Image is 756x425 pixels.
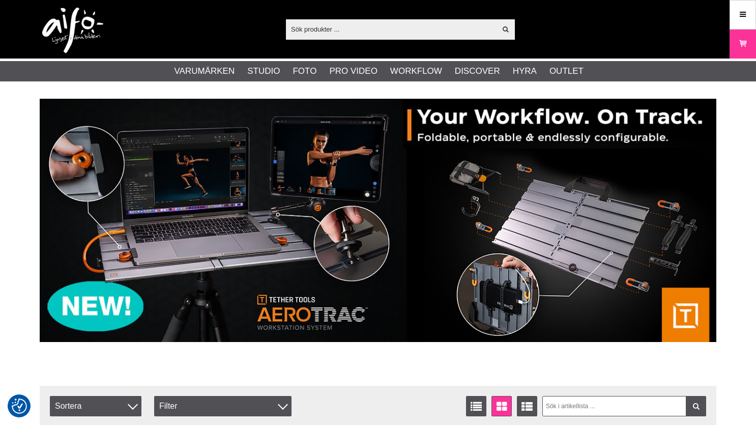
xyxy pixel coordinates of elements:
a: Filtrera [686,396,706,416]
a: Listvisning [466,396,486,416]
a: Pro Video [329,65,377,78]
img: logo.png [42,8,103,53]
input: Sök produkter ... [286,21,496,37]
a: Studio [247,65,280,78]
img: Revisit consent button [12,399,27,414]
a: Foto [293,65,316,78]
a: Hyra [513,65,537,78]
input: Sök i artikellista ... [542,396,707,416]
a: Utökad listvisning [517,396,537,416]
div: Filter [154,396,292,416]
a: Workflow [390,65,442,78]
span: Sortera [50,396,141,416]
a: Discover [455,65,500,78]
img: Annons:007 banner-header-aerotrac-1390x500.jpg [40,99,716,342]
a: Fönstervisning [491,396,512,416]
a: Varumärken [175,65,235,78]
button: Samtyckesinställningar [12,397,27,415]
a: Outlet [549,65,584,78]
